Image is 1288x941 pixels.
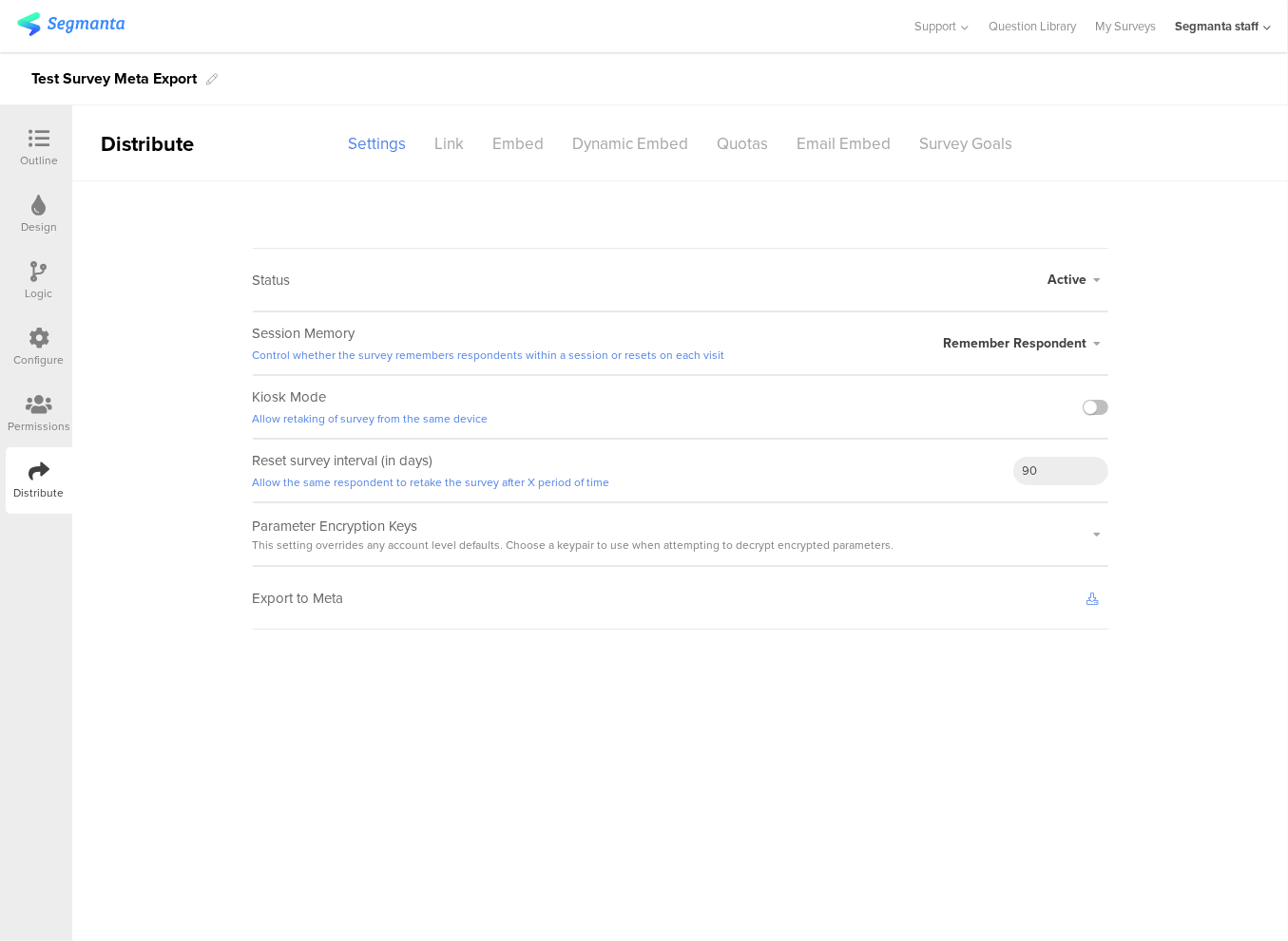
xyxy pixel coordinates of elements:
div: Dynamic Embed [558,127,702,160]
img: segmanta logo [17,12,125,36]
div: Test Survey Meta Export [31,64,197,94]
span: This setting overrides any account level defaults. Choose a keypair to use when attempting to dec... [253,536,904,554]
span: Active [1048,270,1087,290]
a: Control whether the survey remembers respondents within a session or resets on each visit [253,347,725,364]
div: Logic [26,285,53,302]
sg-field-title: Session Memory [253,323,725,365]
sg-field-title: Status [253,270,291,291]
div: Distribute [72,128,291,160]
div: Quotas [702,127,782,160]
div: Outline [20,152,58,169]
div: Segmanta staff [1175,17,1259,35]
div: Embed [478,127,558,160]
div: Permissions [8,418,70,435]
sg-field-title: Parameter Encryption Keys [253,516,904,554]
div: Configure [14,351,65,368]
div: Settings [334,127,420,160]
div: Email Embed [782,127,905,160]
sg-field-title: Export to Meta [253,588,344,609]
sg-field-title: Kiosk Mode [253,386,489,428]
span: Remember Respondent [944,333,1087,353]
span: Support [915,17,957,35]
div: Link [420,127,478,160]
a: Allow retaking of survey from the same device [253,410,489,427]
div: Design [21,218,57,235]
div: Distribute [14,484,65,501]
a: Allow the same respondent to retake the survey after X period of time [253,474,610,491]
sg-field-title: Reset survey interval (in days) [253,450,610,492]
div: Survey Goals [905,127,1027,160]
